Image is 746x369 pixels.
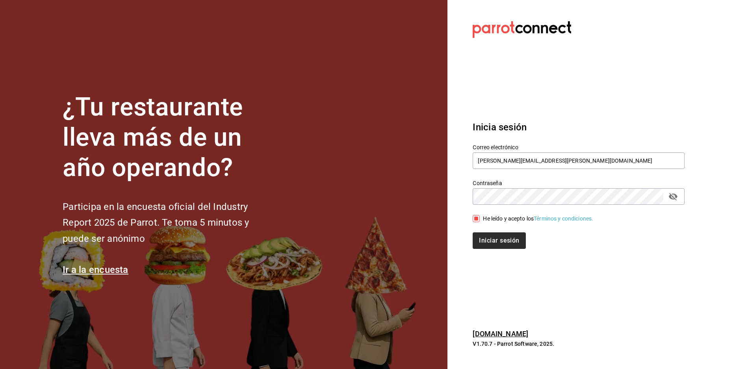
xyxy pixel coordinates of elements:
[473,340,685,348] p: V1.70.7 - Parrot Software, 2025.
[473,120,685,134] h3: Inicia sesión
[473,180,685,186] label: Contraseña
[473,152,685,169] input: Ingresa tu correo electrónico
[63,199,275,247] h2: Participa en la encuesta oficial del Industry Report 2025 de Parrot. Te toma 5 minutos y puede se...
[63,92,275,183] h1: ¿Tu restaurante lleva más de un año operando?
[534,215,593,222] a: Términos y condiciones.
[473,145,685,150] label: Correo electrónico
[473,330,528,338] a: [DOMAIN_NAME]
[483,215,593,223] div: He leído y acepto los
[63,264,128,275] a: Ir a la encuesta
[473,232,525,249] button: Iniciar sesión
[666,190,680,203] button: passwordField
